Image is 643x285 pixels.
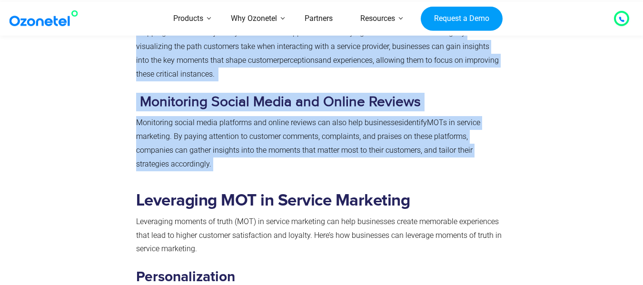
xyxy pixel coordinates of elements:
b: Monitoring Social Media and Online Reviews [140,93,421,110]
span: MOTs in service marketing. By visualizing the path customers take when interacting with a service... [136,28,489,65]
span: Monitoring social media platforms and online reviews can also help businesses [136,118,402,127]
strong: Personalization [136,270,235,284]
strong: Leveraging MOT in Service Marketing [136,192,410,209]
a: Partners [291,2,346,36]
span: perceptions [279,56,318,65]
p: Leveraging moments of truth (MOT) in service marketing can help businesses create memorable exper... [136,215,504,256]
span: and experiences, allowing them to focus on improving these critical instances. [136,56,499,79]
span: MOTs in service marketing. By paying attention to customer comments, complaints, and praises on t... [136,118,480,168]
a: Request a Demo [421,6,502,31]
a: Resources [346,2,409,36]
a: Products [159,2,217,36]
span: identify [402,118,427,127]
a: Why Ozonetel [217,2,291,36]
